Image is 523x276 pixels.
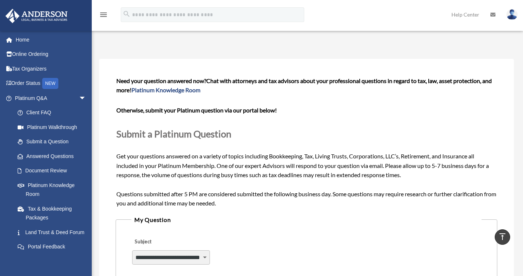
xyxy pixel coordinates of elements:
[498,232,507,241] i: vertical_align_top
[123,10,131,18] i: search
[116,77,206,84] span: Need your question answered now?
[5,61,97,76] a: Tax Organizers
[131,215,482,225] legend: My Question
[10,135,94,149] a: Submit a Question
[116,107,277,114] b: Otherwise, submit your Platinum question via our portal below!
[5,91,97,105] a: Platinum Q&Aarrow_drop_down
[116,128,231,139] span: Submit a Platinum Question
[10,164,97,178] a: Document Review
[10,149,97,164] a: Answered Questions
[116,77,497,207] span: Get your questions answered on a variety of topics including Bookkeeping, Tax, Living Trusts, Cor...
[10,105,97,120] a: Client FAQ
[99,10,108,19] i: menu
[10,225,97,240] a: Land Trust & Deed Forum
[5,47,97,62] a: Online Ordering
[131,86,200,93] a: Platinum Knowledge Room
[10,201,97,225] a: Tax & Bookkeeping Packages
[10,178,97,201] a: Platinum Knowledge Room
[495,229,510,245] a: vertical_align_top
[3,9,70,23] img: Anderson Advisors Platinum Portal
[42,78,58,89] div: NEW
[10,120,97,135] a: Platinum Walkthrough
[10,240,97,254] a: Portal Feedback
[506,9,517,20] img: User Pic
[132,237,202,247] label: Subject
[5,76,97,91] a: Order StatusNEW
[79,91,94,106] span: arrow_drop_down
[116,77,492,94] span: Chat with attorneys and tax advisors about your professional questions in regard to tax, law, ass...
[99,13,108,19] a: menu
[5,32,97,47] a: Home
